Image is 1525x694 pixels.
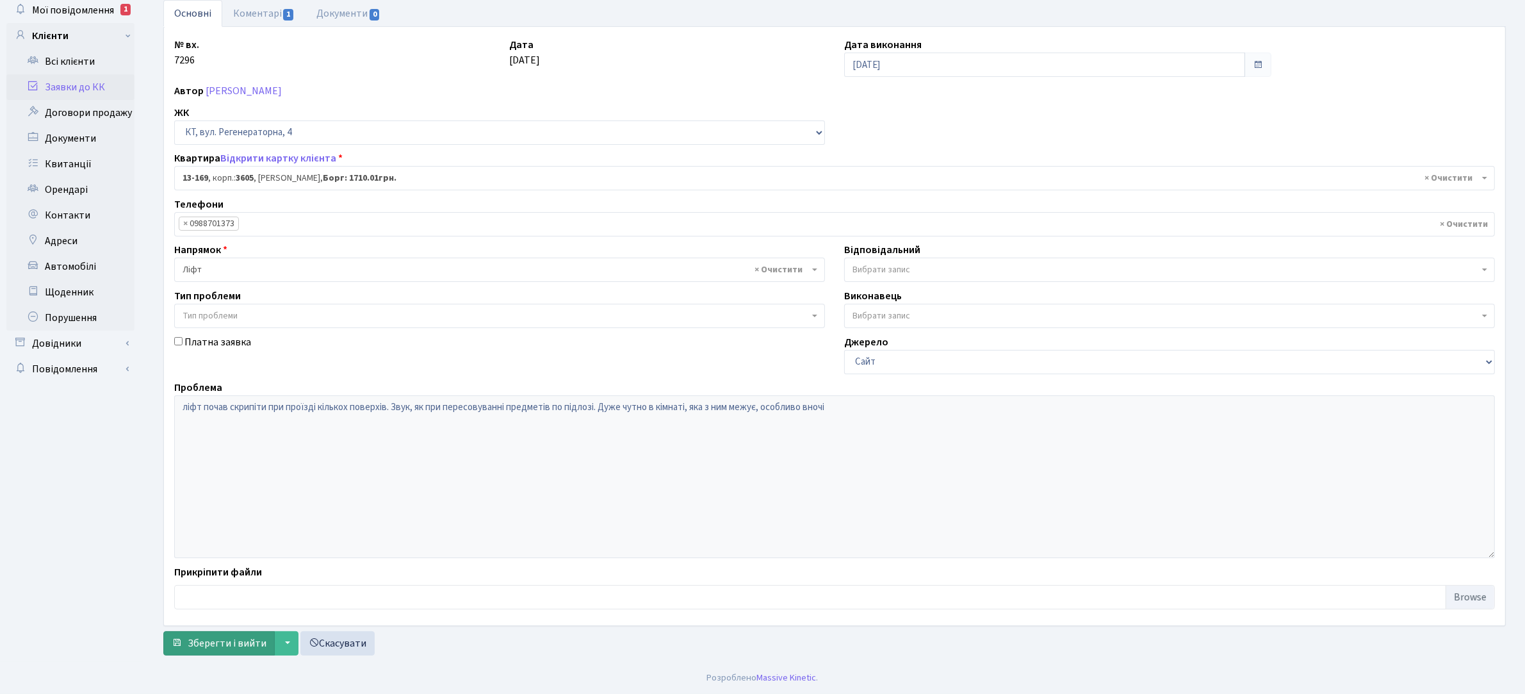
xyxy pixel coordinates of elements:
[188,636,266,650] span: Зберегти і вийти
[6,100,135,126] a: Договори продажу
[206,84,282,98] a: [PERSON_NAME]
[6,49,135,74] a: Всі клієнти
[757,671,817,684] a: Massive Kinetic
[174,380,222,395] label: Проблема
[6,74,135,100] a: Заявки до КК
[179,217,239,231] li: 0988701373
[6,356,135,382] a: Повідомлення
[183,217,188,230] span: ×
[509,37,534,53] label: Дата
[183,172,208,185] b: 13-169
[6,228,135,254] a: Адреси
[1440,218,1488,231] span: Видалити всі елементи
[183,263,809,276] span: Ліфт
[174,258,825,282] span: Ліфт
[184,335,251,350] label: Платна заявка
[754,263,803,276] span: Видалити всі елементи
[174,37,199,53] label: № вх.
[844,335,888,350] label: Джерело
[174,83,204,99] label: Автор
[6,202,135,228] a: Контакти
[6,254,135,279] a: Автомобілі
[174,395,1495,558] textarea: ліфт почав скрипіти при проїзді кількох поверхів. Звук, як при пересовуванні предметів по підлозі...
[844,37,922,53] label: Дата виконання
[844,242,920,258] label: Відповідальний
[283,9,293,21] span: 1
[707,671,819,685] div: Розроблено .
[852,263,910,276] span: Вибрати запис
[220,151,336,165] a: Відкрити картку клієнта
[165,37,500,77] div: 7296
[6,331,135,356] a: Довідники
[32,3,114,17] span: Мої повідомлення
[174,242,227,258] label: Напрямок
[370,9,380,21] span: 0
[174,288,241,304] label: Тип проблеми
[183,310,238,322] span: Тип проблеми
[183,172,1479,185] span: <b>13-169</b>, корп.: <b>3605</b>, Захарчук Леся Ігорівна, <b>Борг: 1710.01грн.</b>
[174,105,189,120] label: ЖК
[1424,172,1472,185] span: Видалити всі елементи
[174,197,224,212] label: Телефони
[236,172,254,185] b: 3605
[163,631,275,656] button: Зберегти і вийти
[323,172,396,185] b: Борг: 1710.01грн.
[6,305,135,331] a: Порушення
[120,4,131,15] div: 1
[6,279,135,305] a: Щоденник
[844,288,902,304] label: Виконавець
[6,151,135,177] a: Квитанції
[6,23,135,49] a: Клієнти
[500,37,835,77] div: [DATE]
[174,151,343,166] label: Квартира
[300,631,375,656] a: Скасувати
[852,310,910,322] span: Вибрати запис
[6,177,135,202] a: Орендарі
[6,126,135,151] a: Документи
[174,166,1495,190] span: <b>13-169</b>, корп.: <b>3605</b>, Захарчук Леся Ігорівна, <b>Борг: 1710.01грн.</b>
[174,565,262,580] label: Прикріпити файли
